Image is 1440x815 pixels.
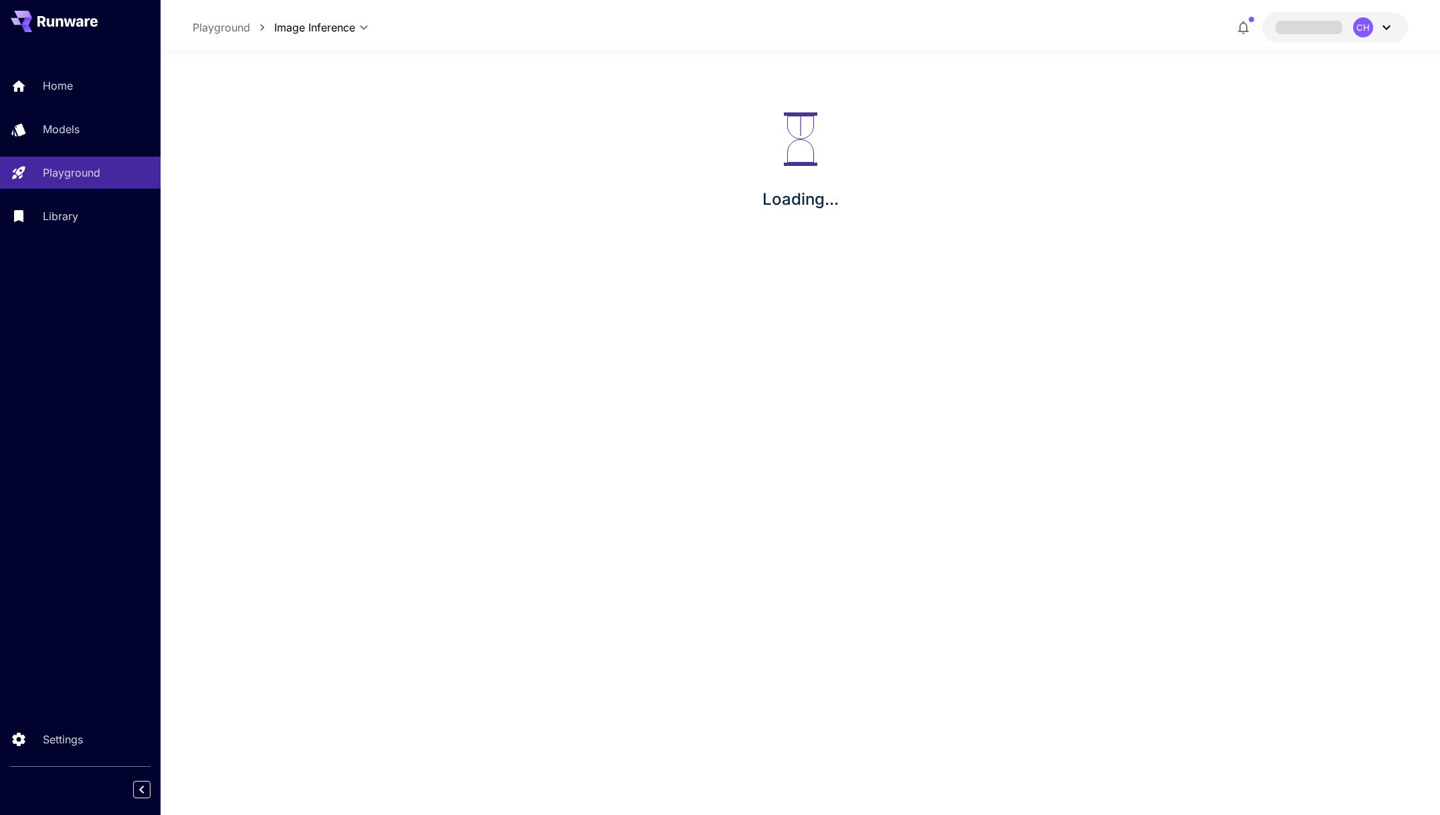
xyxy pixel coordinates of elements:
[43,165,100,181] p: Playground
[193,19,250,35] a: Playground
[143,778,161,802] div: Collapse sidebar
[762,187,839,211] p: Loading...
[43,208,78,224] p: Library
[1353,17,1373,37] div: CH
[1262,12,1408,43] button: CH
[43,121,80,137] p: Models
[193,19,274,35] nav: breadcrumb
[43,78,73,94] p: Home
[274,19,355,35] span: Image Inference
[133,781,150,798] button: Collapse sidebar
[43,731,83,747] p: Settings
